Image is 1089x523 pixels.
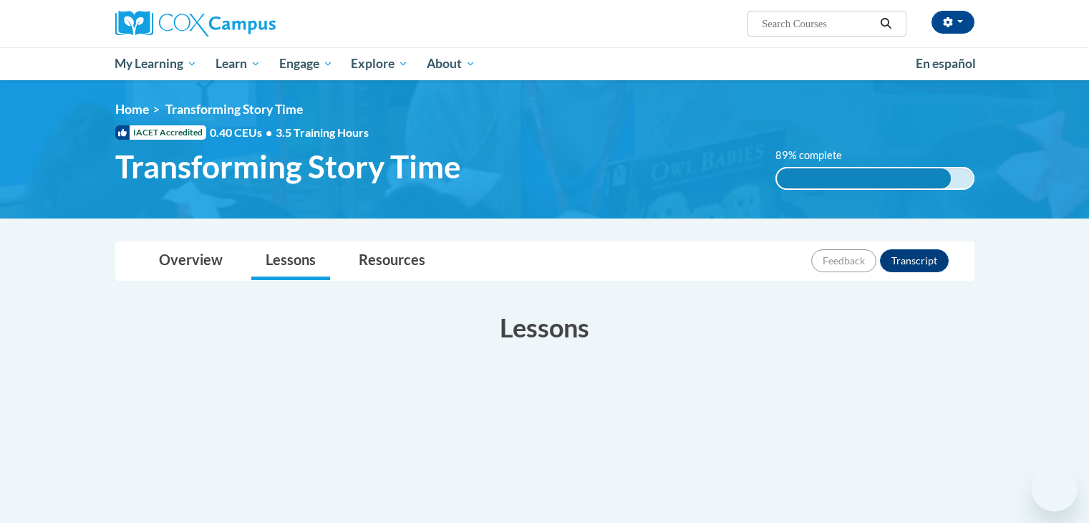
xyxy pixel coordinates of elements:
[279,55,333,72] span: Engage
[775,148,858,163] label: 89% complete
[115,11,276,37] img: Cox Campus
[427,55,475,72] span: About
[94,47,996,80] div: Main menu
[210,125,276,140] span: 0.40 CEUs
[115,11,387,37] a: Cox Campus
[811,249,876,272] button: Feedback
[216,55,261,72] span: Learn
[270,47,342,80] a: Engage
[266,125,272,139] span: •
[115,148,461,186] span: Transforming Story Time
[251,242,330,280] a: Lessons
[342,47,417,80] a: Explore
[165,102,303,117] span: Transforming Story Time
[115,125,206,140] span: IACET Accredited
[115,310,974,345] h3: Lessons
[145,242,237,280] a: Overview
[777,168,951,188] div: 89% complete
[931,11,974,34] button: Account Settings
[115,102,149,117] a: Home
[760,15,875,32] input: Search Courses
[115,55,197,72] span: My Learning
[906,49,985,79] a: En español
[344,242,440,280] a: Resources
[276,125,369,139] span: 3.5 Training Hours
[106,47,207,80] a: My Learning
[1032,466,1078,512] iframe: Button to launch messaging window
[916,56,976,71] span: En español
[206,47,270,80] a: Learn
[417,47,485,80] a: About
[880,249,949,272] button: Transcript
[875,15,896,32] button: Search
[351,55,408,72] span: Explore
